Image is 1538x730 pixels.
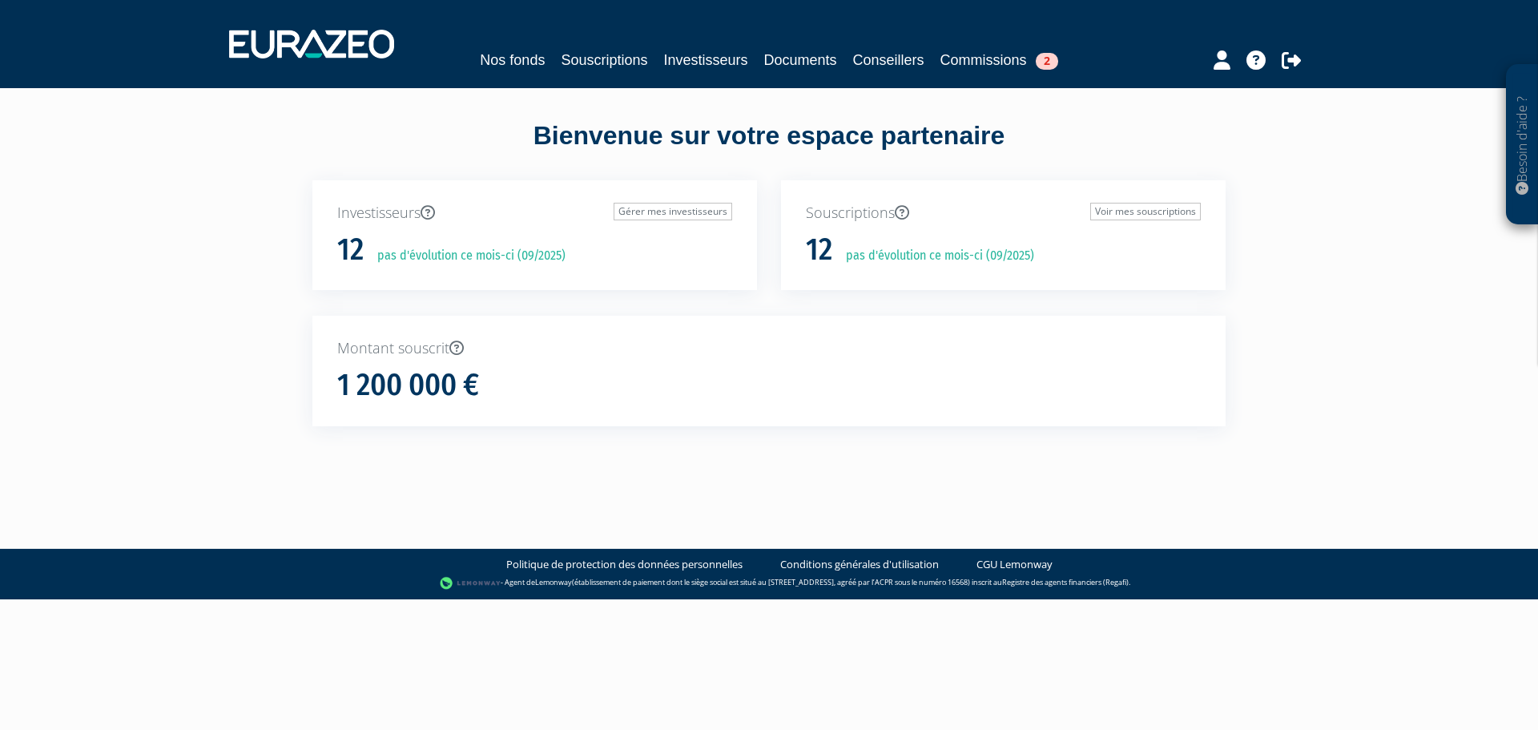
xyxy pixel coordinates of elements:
[440,575,501,591] img: logo-lemonway.png
[337,369,479,402] h1: 1 200 000 €
[337,338,1201,359] p: Montant souscrit
[835,247,1034,265] p: pas d'évolution ce mois-ci (09/2025)
[561,49,647,71] a: Souscriptions
[780,557,939,572] a: Conditions générales d'utilisation
[229,30,394,58] img: 1732889491-logotype_eurazeo_blanc_rvb.png
[853,49,924,71] a: Conseillers
[1513,73,1532,217] p: Besoin d'aide ?
[300,118,1238,180] div: Bienvenue sur votre espace partenaire
[535,577,572,587] a: Lemonway
[366,247,566,265] p: pas d'évolution ce mois-ci (09/2025)
[976,557,1053,572] a: CGU Lemonway
[1090,203,1201,220] a: Voir mes souscriptions
[1002,577,1129,587] a: Registre des agents financiers (Regafi)
[764,49,837,71] a: Documents
[480,49,545,71] a: Nos fonds
[337,233,364,267] h1: 12
[806,233,832,267] h1: 12
[16,575,1522,591] div: - Agent de (établissement de paiement dont le siège social est situé au [STREET_ADDRESS], agréé p...
[806,203,1201,224] p: Souscriptions
[940,49,1058,71] a: Commissions2
[506,557,743,572] a: Politique de protection des données personnelles
[1036,53,1058,70] span: 2
[663,49,747,71] a: Investisseurs
[614,203,732,220] a: Gérer mes investisseurs
[337,203,732,224] p: Investisseurs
